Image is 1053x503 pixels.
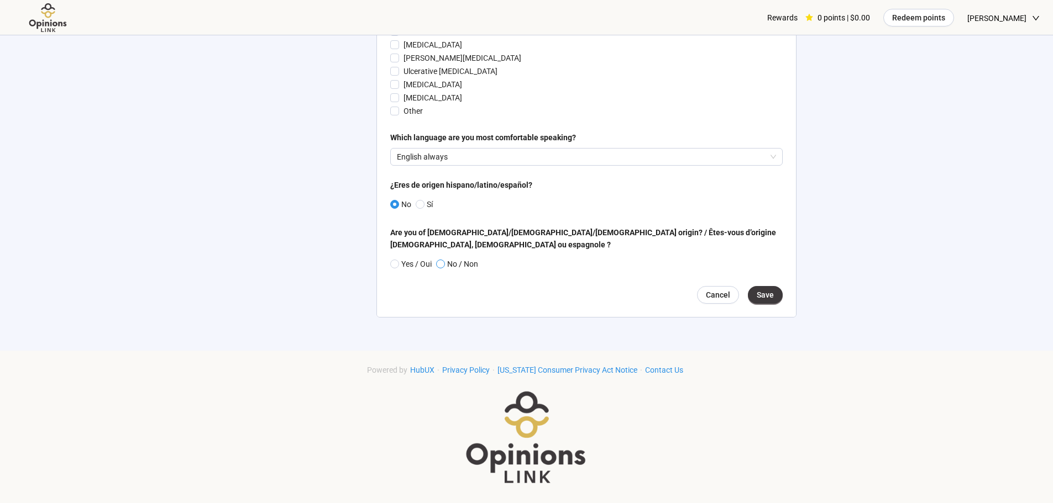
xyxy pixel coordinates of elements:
div: · · · [367,364,686,376]
a: HubUX [407,366,437,374]
p: Yes / Oui [401,258,432,270]
p: [MEDICAL_DATA] [404,92,462,104]
span: [PERSON_NAME] [967,1,1026,36]
div: Are you of [DEMOGRAPHIC_DATA]/[DEMOGRAPHIC_DATA]/[DEMOGRAPHIC_DATA] origin? / Êtes-vous d’origine... [390,226,780,251]
a: Contact Us [642,366,686,374]
span: down [1032,14,1040,22]
span: Save [757,289,774,301]
span: Powered by [367,366,407,374]
p: [MEDICAL_DATA] [404,39,462,51]
button: Redeem points [883,9,954,27]
p: Sí [427,198,433,210]
div: Which language are you most comfortable speaking? [390,131,576,144]
p: No [401,198,411,210]
a: [US_STATE] Consumer Privacy Act Notice [495,366,640,374]
span: star [805,14,813,22]
p: [MEDICAL_DATA] [404,78,462,91]
a: Privacy Policy [439,366,493,374]
button: Cancel [697,286,739,304]
button: Save [748,286,783,304]
div: ¿Eres de origen hispano/latino/español? [390,179,532,191]
p: No / Non [447,258,478,270]
p: Ulcerative [MEDICAL_DATA] [404,65,497,77]
p: [PERSON_NAME][MEDICAL_DATA] [404,52,521,64]
p: English always [397,149,766,165]
span: Cancel [706,289,730,301]
p: Other [404,105,423,117]
span: Redeem points [892,12,945,24]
